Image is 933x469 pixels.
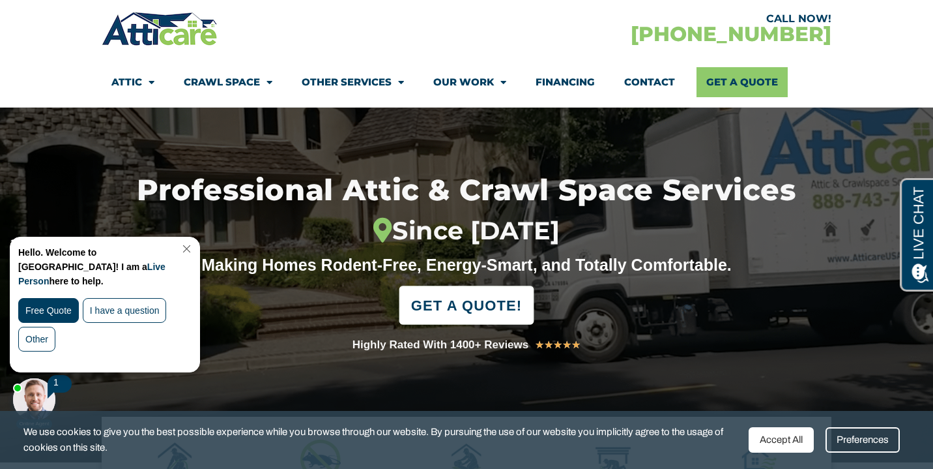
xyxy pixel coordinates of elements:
[111,67,154,97] a: Attic
[544,337,553,354] i: ★
[433,67,506,97] a: Our Work
[352,336,529,354] div: Highly Rated With 1400+ Reviews
[7,234,215,430] iframe: Chat Invitation
[466,14,831,24] div: CALL NOW!
[535,337,544,354] i: ★
[23,424,739,456] span: We use cookies to give you the best possible experience while you browse through our website. By ...
[111,67,822,97] nav: Menu
[535,337,581,354] div: 5/5
[399,286,534,324] a: GET A QUOTE!
[184,67,272,97] a: Crawl Space
[302,67,404,97] a: Other Services
[749,427,814,453] div: Accept All
[553,337,562,354] i: ★
[571,337,581,354] i: ★
[696,67,788,97] a: Get A Quote
[825,427,900,453] div: Preferences
[32,10,105,27] span: Opens a chat window
[411,291,522,320] span: GET A QUOTE!
[562,337,571,354] i: ★
[536,67,595,97] a: Financing
[69,216,863,246] div: Since [DATE]
[624,67,675,97] a: Contact
[69,175,863,245] h1: Professional Attic & Crawl Space Services
[177,255,756,275] div: Making Homes Rodent-Free, Energy-Smart, and Totally Comfortable.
